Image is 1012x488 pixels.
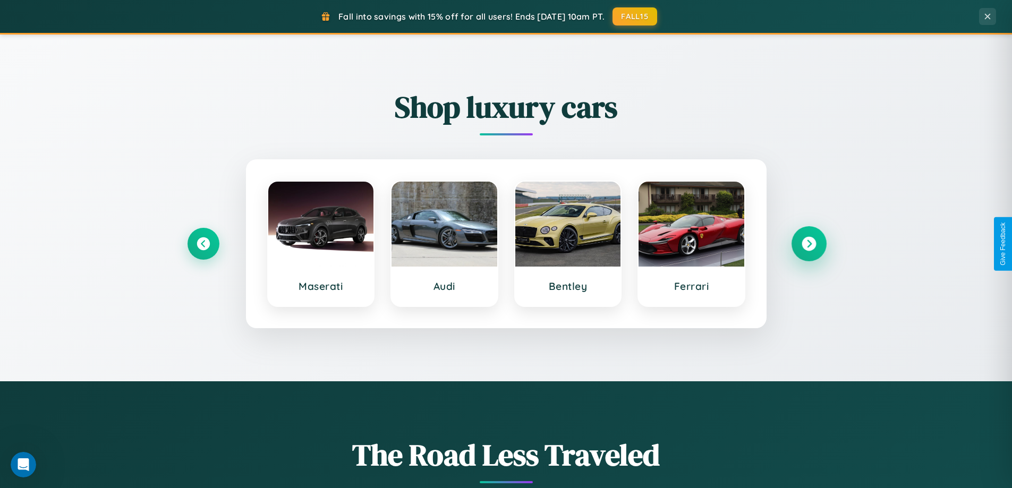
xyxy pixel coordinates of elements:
[526,280,610,293] h3: Bentley
[279,280,363,293] h3: Maserati
[188,87,825,127] h2: Shop luxury cars
[402,280,487,293] h3: Audi
[613,7,657,25] button: FALL15
[649,280,734,293] h3: Ferrari
[188,434,825,475] h1: The Road Less Traveled
[338,11,605,22] span: Fall into savings with 15% off for all users! Ends [DATE] 10am PT.
[999,222,1007,266] div: Give Feedback
[11,452,36,477] iframe: Intercom live chat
